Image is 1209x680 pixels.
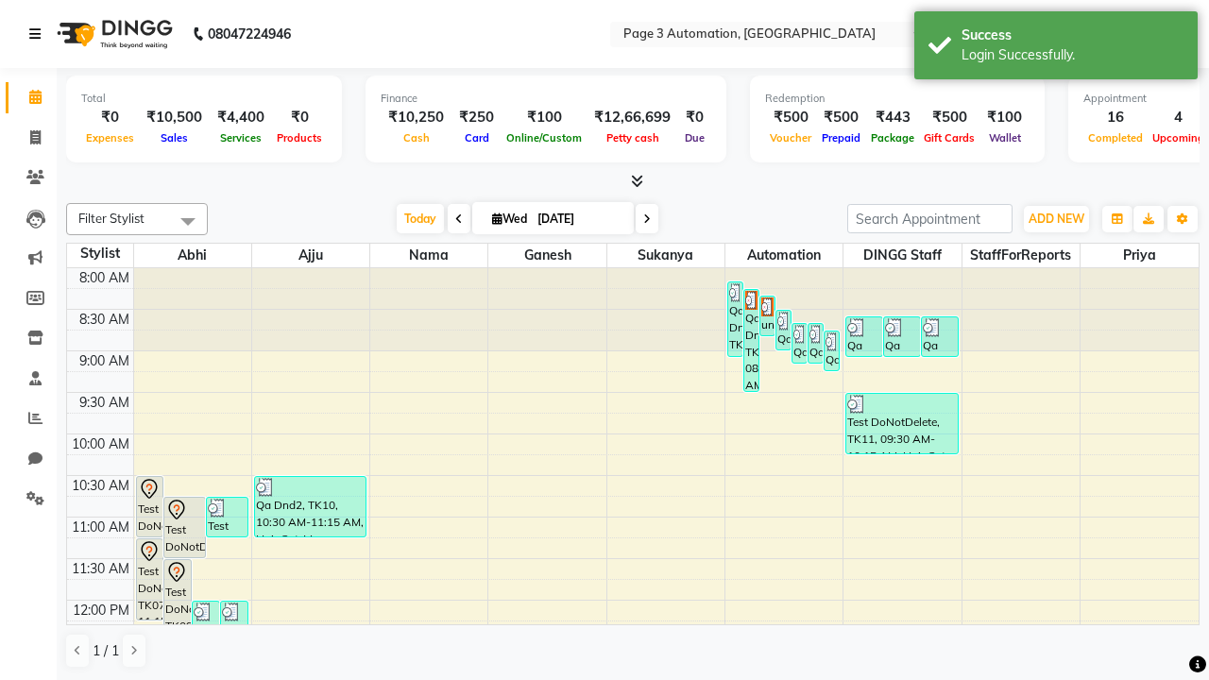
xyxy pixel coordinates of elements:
div: ₹12,66,699 [587,107,678,128]
div: Qa Dnd2, TK17, 08:15 AM-09:30 AM, Hair Cut By Expert-Men,Hair Cut-Men [744,290,758,391]
div: ₹250 [451,107,502,128]
div: 8:30 AM [76,310,133,330]
button: ADD NEW [1024,206,1089,232]
span: Sukanya [607,244,724,267]
div: Success [962,25,1183,45]
div: Test DoNotDelete, TK09, 11:30 AM-12:30 PM, Hair Cut-Women [164,560,191,640]
div: ₹0 [81,107,139,128]
span: Ganesh [488,244,605,267]
div: ₹0 [678,107,711,128]
div: 9:30 AM [76,393,133,413]
input: 2025-09-03 [532,205,626,233]
span: Services [215,131,266,144]
div: Finance [381,91,711,107]
span: Card [460,131,494,144]
span: Prepaid [817,131,865,144]
div: ₹500 [919,107,979,128]
span: Petty cash [602,131,664,144]
div: Qa Dnd2, TK10, 10:30 AM-11:15 AM, Hair Cut-Men [255,477,366,536]
div: 8:00 AM [76,268,133,288]
div: ₹500 [816,107,866,128]
div: 11:00 AM [68,518,133,537]
span: ADD NEW [1029,212,1084,226]
div: ₹100 [502,107,587,128]
span: Upcoming [1148,131,1209,144]
span: Today [397,204,444,233]
div: ₹10,500 [139,107,210,128]
div: 16 [1083,107,1148,128]
span: Filter Stylist [78,211,145,226]
div: Test DoNotDelete, TK14, 12:00 PM-12:45 PM, Hair Cut-Men [221,602,247,661]
span: Abhi [134,244,251,267]
span: Wed [487,212,532,226]
span: Wallet [984,131,1026,144]
span: Expenses [81,131,139,144]
span: Voucher [765,131,816,144]
div: Test DoNotDelete, TK11, 09:30 AM-10:15 AM, Hair Cut-Men [846,394,957,453]
span: Online/Custom [502,131,587,144]
div: Qa Dnd2, TK19, 08:35 AM-09:05 AM, Hair Cut By Expert-Men [846,317,882,356]
div: undefined, TK16, 08:20 AM-08:50 AM, Hair cut Below 12 years (Boy) [760,297,775,335]
div: 4 [1148,107,1209,128]
div: ₹100 [979,107,1030,128]
span: Completed [1083,131,1148,144]
div: Qa Dnd2, TK18, 08:30 AM-09:00 AM, Hair cut Below 12 years (Boy) [776,311,791,349]
b: 08047224946 [208,8,291,60]
span: 1 / 1 [93,641,119,661]
div: Test DoNotDelete, TK08, 10:45 AM-11:30 AM, Hair Cut-Men [164,498,205,557]
div: 11:30 AM [68,559,133,579]
span: Nama [370,244,487,267]
div: Qa Dnd2, TK23, 08:40 AM-09:10 AM, Hair Cut By Expert-Men [792,324,807,363]
div: ₹10,250 [381,107,451,128]
div: ₹443 [866,107,919,128]
div: 12:00 PM [69,601,133,620]
span: Due [680,131,709,144]
div: 10:00 AM [68,434,133,454]
div: Qa Dnd2, TK25, 08:45 AM-09:15 AM, Hair Cut By Expert-Men [825,331,839,370]
input: Search Appointment [847,204,1013,233]
div: ₹500 [765,107,816,128]
span: Ajju [252,244,369,267]
div: Test DoNotDelete, TK06, 10:30 AM-11:15 AM, Hair Cut-Men [137,477,163,536]
div: Total [81,91,327,107]
span: Priya [1081,244,1199,267]
div: 10:30 AM [68,476,133,496]
div: Qa Dnd2, TK24, 08:40 AM-09:10 AM, Hair Cut By Expert-Men [809,324,823,363]
img: logo [48,8,178,60]
div: Qa Dnd2, TK20, 08:35 AM-09:05 AM, Hair Cut By Expert-Men [884,317,920,356]
div: ₹4,400 [210,107,272,128]
span: StaffForReports [962,244,1080,267]
div: Qa Dnd2, TK22, 08:10 AM-09:05 AM, Special Hair Wash- Men [728,282,742,356]
div: Login Successfully. [962,45,1183,65]
div: ₹0 [272,107,327,128]
div: Test DoNotDelete, TK07, 11:15 AM-12:15 PM, Hair Cut-Women [137,539,163,620]
div: Stylist [67,244,133,263]
span: Cash [399,131,434,144]
div: Test DoNotDelete, TK12, 10:45 AM-11:15 AM, Hair Cut By Expert-Men [207,498,247,536]
div: Qa Dnd2, TK21, 08:35 AM-09:05 AM, Hair cut Below 12 years (Boy) [922,317,958,356]
div: Redemption [765,91,1030,107]
span: DINGG Staff [843,244,961,267]
span: Package [866,131,919,144]
span: Sales [156,131,193,144]
span: Gift Cards [919,131,979,144]
span: Automation [725,244,843,267]
span: Products [272,131,327,144]
div: 9:00 AM [76,351,133,371]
